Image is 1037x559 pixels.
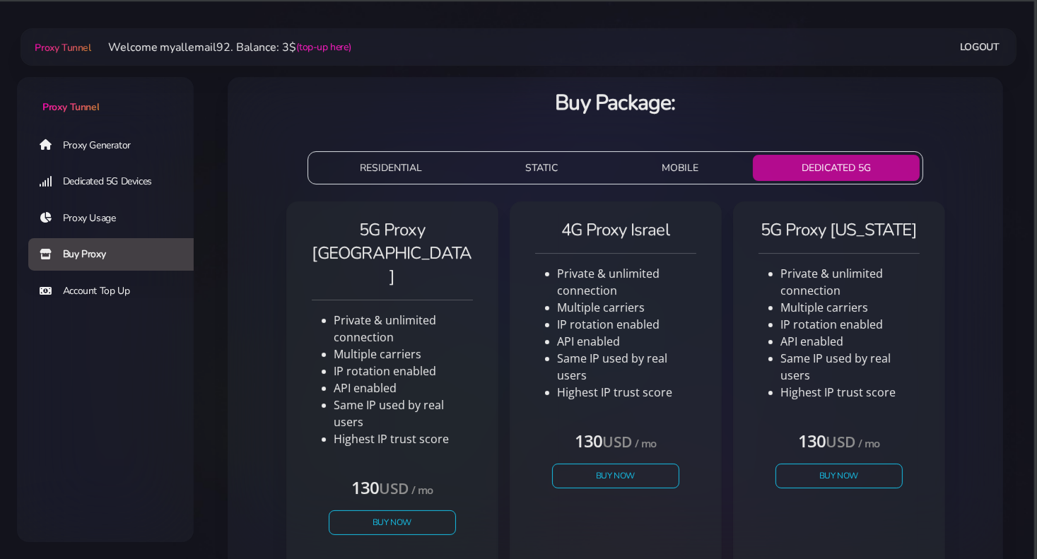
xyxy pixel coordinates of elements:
[758,218,920,242] h4: 5G Proxy [US_STATE]
[334,396,473,430] li: Same IP used by real users
[858,436,879,450] small: / mo
[535,218,696,242] h4: 4G Proxy Israel
[35,41,90,54] span: Proxy Tunnel
[239,88,992,117] h3: Buy Package:
[781,265,920,299] li: Private & unlimited connection
[28,238,205,271] a: Buy Proxy
[775,429,903,452] h4: 130
[17,77,194,114] a: Proxy Tunnel
[311,155,471,181] button: RESIDENTIAL
[552,464,679,488] button: Buy Now
[558,316,696,333] li: IP rotation enabled
[334,379,473,396] li: API enabled
[334,346,473,363] li: Multiple carriers
[28,275,205,307] a: Account Top Up
[612,155,746,181] button: MOBILE
[91,39,351,56] li: Welcome myallemail92. Balance: 3$
[297,40,351,54] a: (top-up here)
[334,363,473,379] li: IP rotation enabled
[476,155,607,181] button: STATIC
[558,299,696,316] li: Multiple carriers
[775,464,903,488] button: Buy Now
[960,34,1000,60] a: Logout
[28,165,205,198] a: Dedicated 5G Devices
[781,333,920,350] li: API enabled
[312,218,473,288] h4: 5G Proxy [GEOGRAPHIC_DATA]
[781,384,920,401] li: Highest IP trust score
[379,478,408,498] small: USD
[781,350,920,384] li: Same IP used by real users
[411,483,433,497] small: / mo
[334,312,473,346] li: Private & unlimited connection
[329,476,456,499] h4: 130
[32,36,90,59] a: Proxy Tunnel
[558,350,696,384] li: Same IP used by real users
[781,299,920,316] li: Multiple carriers
[28,202,205,235] a: Proxy Usage
[558,333,696,350] li: API enabled
[42,100,99,114] span: Proxy Tunnel
[558,384,696,401] li: Highest IP trust score
[968,490,1019,541] iframe: Webchat Widget
[781,316,920,333] li: IP rotation enabled
[635,436,656,450] small: / mo
[602,432,631,452] small: USD
[334,430,473,447] li: Highest IP trust score
[753,155,920,181] button: DEDICATED 5G
[329,510,456,535] button: Buy Now
[28,129,205,161] a: Proxy Generator
[826,432,855,452] small: USD
[552,429,679,452] h4: 130
[558,265,696,299] li: Private & unlimited connection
